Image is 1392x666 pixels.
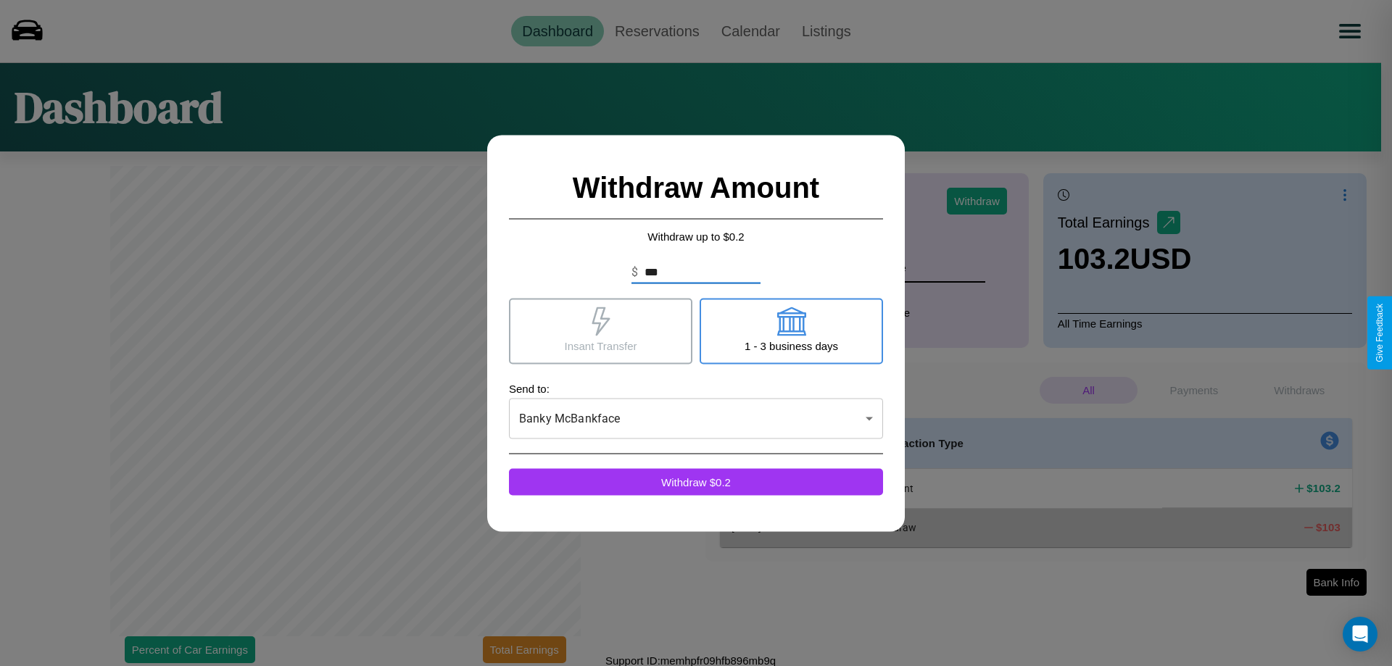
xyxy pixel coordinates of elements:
[631,263,638,280] p: $
[564,336,637,355] p: Insant Transfer
[745,336,838,355] p: 1 - 3 business days
[1343,617,1377,652] div: Open Intercom Messenger
[509,398,883,438] div: Banky McBankface
[509,378,883,398] p: Send to:
[509,157,883,219] h2: Withdraw Amount
[509,226,883,246] p: Withdraw up to $ 0.2
[509,468,883,495] button: Withdraw $0.2
[1375,304,1385,362] div: Give Feedback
